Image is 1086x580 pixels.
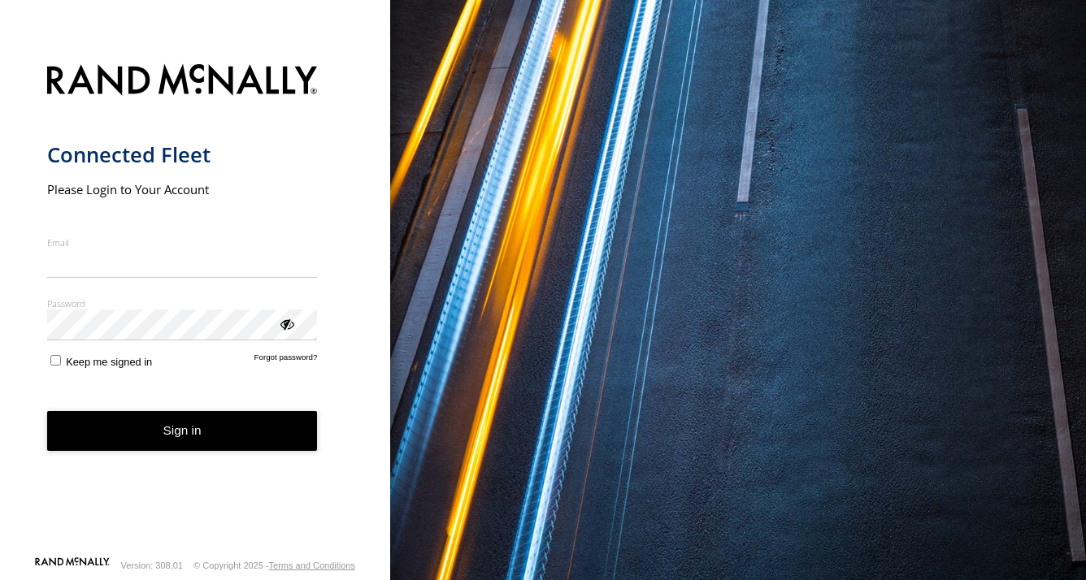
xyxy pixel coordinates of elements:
a: Terms and Conditions [269,561,355,570]
span: Keep me signed in [66,356,152,368]
div: © Copyright 2025 - [193,561,355,570]
div: Version: 308.01 [121,561,183,570]
input: Keep me signed in [50,355,61,366]
div: ViewPassword [278,315,294,331]
form: main [47,54,344,556]
a: Visit our Website [35,557,110,574]
h2: Please Login to Your Account [47,181,318,197]
a: Forgot password? [254,353,318,368]
label: Password [47,297,318,309]
label: Email [47,236,318,249]
img: Rand McNally [47,61,318,102]
h1: Connected Fleet [47,141,318,168]
button: Sign in [47,411,318,451]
